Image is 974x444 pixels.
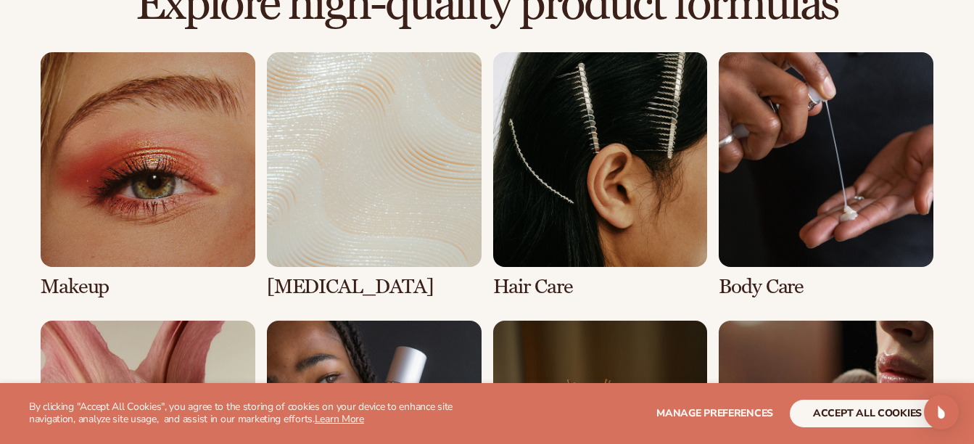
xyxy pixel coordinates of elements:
div: 4 / 8 [719,52,933,298]
div: 3 / 8 [493,52,708,298]
h3: Hair Care [493,276,708,298]
span: Manage preferences [656,406,773,420]
div: 2 / 8 [267,52,482,298]
h3: [MEDICAL_DATA] [267,276,482,298]
button: Manage preferences [656,400,773,427]
a: Learn More [315,412,364,426]
h3: Body Care [719,276,933,298]
p: By clicking "Accept All Cookies", you agree to the storing of cookies on your device to enhance s... [29,401,479,426]
div: 1 / 8 [41,52,255,298]
div: Open Intercom Messenger [924,395,959,429]
button: accept all cookies [790,400,945,427]
h3: Makeup [41,276,255,298]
